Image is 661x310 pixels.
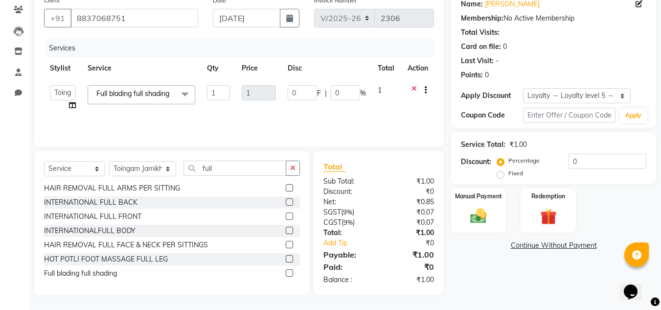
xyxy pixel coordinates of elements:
[44,254,168,264] div: HOT POTLI FOOT MASSAGE FULL LEG
[389,238,442,248] div: ₹0
[323,162,346,172] span: Total
[461,42,501,52] div: Card on file:
[343,208,352,216] span: 9%
[461,13,503,24] div: Membership:
[461,110,523,120] div: Coupon Code
[508,156,540,165] label: Percentage
[44,57,82,79] th: Stylist
[316,197,379,207] div: Net:
[44,197,137,208] div: INTERNATIONAL FULL BACK
[316,238,389,248] a: Add Tip
[461,140,505,150] div: Service Total:
[44,212,141,222] div: INTERNATIONAL FULL FRONT
[169,89,174,98] a: x
[535,207,562,227] img: _gift.svg
[316,207,379,217] div: ( )
[316,228,379,238] div: Total:
[372,57,402,79] th: Total
[379,275,441,285] div: ₹1.00
[379,249,441,261] div: ₹1.00
[325,88,327,98] span: |
[379,207,441,217] div: ₹0.07
[44,268,117,279] div: Full blading full shading
[44,183,180,193] div: HAIR REMOVAL FULL ARMS PER SITTING
[379,187,441,197] div: ₹0
[531,192,565,201] label: Redemption
[343,218,353,226] span: 9%
[236,57,281,79] th: Price
[316,275,379,285] div: Balance :
[485,70,489,80] div: 0
[44,226,136,236] div: INTERNATIONALFULL BODY
[82,57,201,79] th: Service
[316,249,379,261] div: Payable:
[316,176,379,187] div: Sub Total:
[378,86,382,95] span: 1
[620,271,651,300] iframe: chat widget
[379,176,441,187] div: ₹1.00
[465,207,492,225] img: _cash.svg
[508,169,523,178] label: Fixed
[453,240,654,251] a: Continue Without Payment
[379,228,441,238] div: ₹1.00
[496,56,499,66] div: -
[44,9,71,27] button: +91
[379,261,441,273] div: ₹0
[379,197,441,207] div: ₹0.85
[619,108,647,123] button: Apply
[461,70,483,80] div: Points:
[402,57,434,79] th: Action
[323,208,341,216] span: SGST
[183,161,286,176] input: Search or Scan
[96,89,169,98] span: Full blading full shading
[70,9,198,27] input: Search by Name/Mobile/Email/Code
[523,108,615,123] input: Enter Offer / Coupon Code
[461,27,500,38] div: Total Visits:
[461,157,491,167] div: Discount:
[317,88,321,98] span: F
[461,56,494,66] div: Last Visit:
[360,88,366,98] span: %
[282,57,372,79] th: Disc
[379,217,441,228] div: ₹0.07
[316,261,379,273] div: Paid:
[201,57,236,79] th: Qty
[316,187,379,197] div: Discount:
[461,91,523,101] div: Apply Discount
[45,39,441,57] div: Services
[509,140,527,150] div: ₹1.00
[455,192,502,201] label: Manual Payment
[323,218,342,227] span: CGST
[44,240,208,250] div: HAIR REMOVAL FULL FACE & NECK PER SITTINGS
[503,42,507,52] div: 0
[316,217,379,228] div: ( )
[461,13,646,24] div: No Active Membership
